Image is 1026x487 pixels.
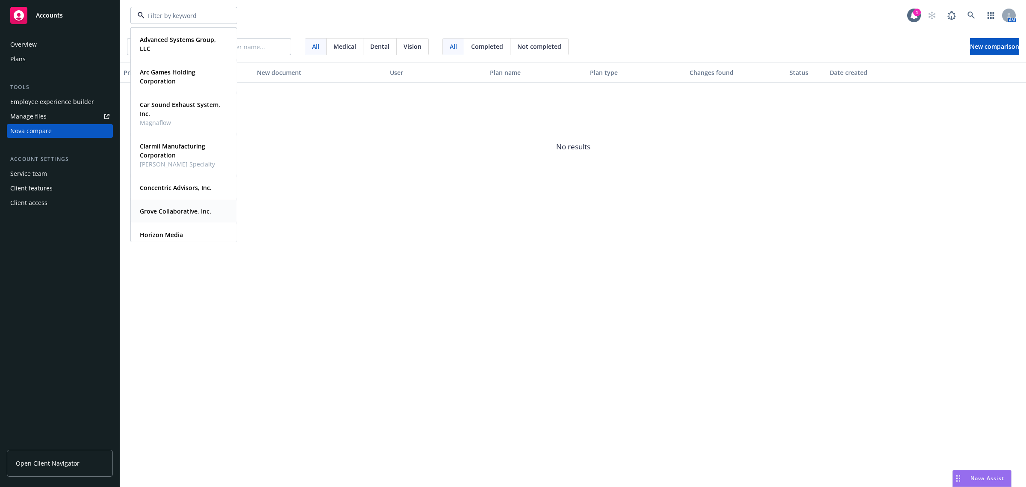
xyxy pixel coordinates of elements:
[590,68,683,77] div: Plan type
[404,42,422,51] span: Vision
[7,124,113,138] a: Nova compare
[7,83,113,92] div: Tools
[10,181,53,195] div: Client features
[390,68,483,77] div: User
[7,155,113,163] div: Account settings
[7,3,113,27] a: Accounts
[7,38,113,51] a: Overview
[120,62,254,83] button: Prior document
[686,62,786,83] button: Changes found
[7,196,113,210] a: Client access
[312,42,319,51] span: All
[254,62,387,83] button: New document
[124,68,250,77] div: Prior document
[690,68,783,77] div: Changes found
[140,118,226,127] span: Magnaflow
[970,38,1019,55] button: New comparison
[10,110,47,123] div: Manage files
[386,62,486,83] button: User
[7,181,113,195] a: Client features
[36,12,63,19] span: Accounts
[982,7,999,24] a: Switch app
[140,68,195,85] strong: Arc Games Holding Corporation
[370,42,389,51] span: Dental
[7,167,113,181] a: Service team
[10,95,94,109] div: Employee experience builder
[7,95,113,109] a: Employee experience builder
[486,62,587,83] button: Plan name
[943,7,960,24] a: Report a Bug
[140,207,211,215] strong: Grove Collaborative, Inc.
[10,52,26,66] div: Plans
[826,62,926,83] button: Date created
[450,42,457,51] span: All
[970,42,1019,50] span: New comparison
[333,42,356,51] span: Medical
[471,42,503,51] span: Completed
[923,7,940,24] a: Start snowing
[10,38,37,51] div: Overview
[786,62,826,83] button: Status
[913,9,921,16] div: 1
[10,124,52,138] div: Nova compare
[952,470,1011,487] button: Nova Assist
[140,231,183,239] strong: Horizon Media
[790,68,823,77] div: Status
[10,167,47,181] div: Service team
[7,110,113,123] a: Manage files
[257,68,383,77] div: New document
[144,11,220,20] input: Filter by keyword
[140,36,216,53] strong: Advanced Systems Group, LLC
[830,68,923,77] div: Date created
[970,475,1004,482] span: Nova Assist
[587,62,687,83] button: Plan type
[963,7,980,24] a: Search
[16,459,80,468] span: Open Client Navigator
[140,160,226,169] span: [PERSON_NAME] Specialty
[140,142,205,159] strong: Clarmil Manufacturing Corporation
[490,68,583,77] div: Plan name
[10,196,47,210] div: Client access
[120,83,1026,211] span: No results
[7,52,113,66] a: Plans
[517,42,561,51] span: Not completed
[140,101,220,118] strong: Car Sound Exhaust System, Inc.
[140,184,212,192] strong: Concentric Advisors, Inc.
[953,470,964,487] div: Drag to move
